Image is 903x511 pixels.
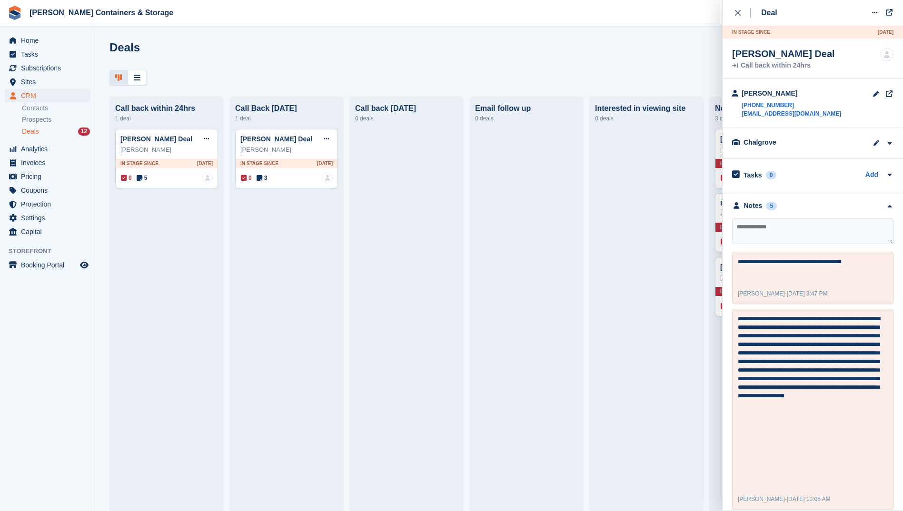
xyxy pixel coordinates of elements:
[766,171,777,179] div: 0
[720,263,792,271] a: [PERSON_NAME] Deal
[5,89,90,102] a: menu
[5,170,90,183] a: menu
[317,160,333,167] span: [DATE]
[21,258,78,272] span: Booking Portal
[744,201,763,211] div: Notes
[21,142,78,156] span: Analytics
[595,104,698,113] div: Interested in viewing site
[202,173,213,183] a: deal-assignee-blank
[732,62,835,69] div: Call back within 24hrs
[21,75,78,88] span: Sites
[240,160,278,167] span: In stage since
[21,211,78,225] span: Settings
[257,174,268,182] span: 3
[21,225,78,238] span: Capital
[137,174,148,182] span: 5
[21,170,78,183] span: Pricing
[79,259,90,271] a: Preview store
[5,75,90,88] a: menu
[738,496,785,502] span: [PERSON_NAME]
[720,224,758,231] span: In stage since
[355,113,458,124] div: 0 deals
[120,160,159,167] span: In stage since
[766,202,777,210] div: 5
[21,197,78,211] span: Protection
[720,273,813,283] div: [PERSON_NAME]
[5,184,90,197] a: menu
[22,127,90,137] a: Deals 12
[5,258,90,272] a: menu
[720,288,758,295] span: In stage since
[5,211,90,225] a: menu
[738,290,785,297] span: [PERSON_NAME]
[241,174,252,182] span: 0
[120,145,213,155] div: [PERSON_NAME]
[742,88,841,98] div: [PERSON_NAME]
[738,495,831,503] div: -
[787,290,828,297] span: [DATE] 3:47 PM
[78,128,90,136] div: 12
[744,138,839,147] div: Chalgrove
[720,160,758,167] span: In stage since
[26,5,177,20] a: [PERSON_NAME] Containers & Storage
[742,109,841,118] a: [EMAIL_ADDRESS][DOMAIN_NAME]
[721,302,732,310] span: 0
[5,156,90,169] a: menu
[22,104,90,113] a: Contacts
[322,173,333,183] img: deal-assignee-blank
[115,104,218,113] div: Call back within 24hrs
[721,237,732,246] span: 0
[8,6,22,20] img: stora-icon-8386f47178a22dfd0bd8f6a31ec36ba5ce8667c1dd55bd0f319d3a0aa187defe.svg
[21,34,78,47] span: Home
[865,170,878,181] a: Add
[715,113,818,124] div: 3 deals
[475,113,578,124] div: 0 deals
[21,61,78,75] span: Subscriptions
[742,101,841,109] a: [PHONE_NUMBER]
[720,145,813,155] div: [PERSON_NAME]
[197,160,213,167] span: [DATE]
[121,174,132,182] span: 0
[5,225,90,238] a: menu
[595,113,698,124] div: 0 deals
[21,48,78,61] span: Tasks
[761,7,777,19] div: Deal
[5,197,90,211] a: menu
[787,496,831,502] span: [DATE] 10:05 AM
[115,113,218,124] div: 1 deal
[732,29,770,36] span: In stage since
[240,145,333,155] div: [PERSON_NAME]
[109,41,140,54] h1: Deals
[355,104,458,113] div: Call back [DATE]
[240,135,312,143] a: [PERSON_NAME] Deal
[720,209,813,219] div: Pets as Therapy
[22,115,90,125] a: Prospects
[720,135,776,143] a: [PERSON_NAME]
[21,89,78,102] span: CRM
[880,48,893,61] img: deal-assignee-blank
[744,171,762,179] h2: Tasks
[22,127,39,136] span: Deals
[732,48,835,59] div: [PERSON_NAME] Deal
[878,29,893,36] span: [DATE]
[235,104,338,113] div: Call Back [DATE]
[5,34,90,47] a: menu
[21,184,78,197] span: Coupons
[721,174,732,182] span: 0
[738,289,828,298] div: -
[235,113,338,124] div: 1 deal
[5,61,90,75] a: menu
[9,246,95,256] span: Storefront
[5,142,90,156] a: menu
[22,115,51,124] span: Prospects
[5,48,90,61] a: menu
[715,104,818,113] div: Not ready to book just yet
[21,156,78,169] span: Invoices
[475,104,578,113] div: Email follow up
[120,135,192,143] a: [PERSON_NAME] Deal
[720,199,787,207] a: Pets as Therapy Deal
